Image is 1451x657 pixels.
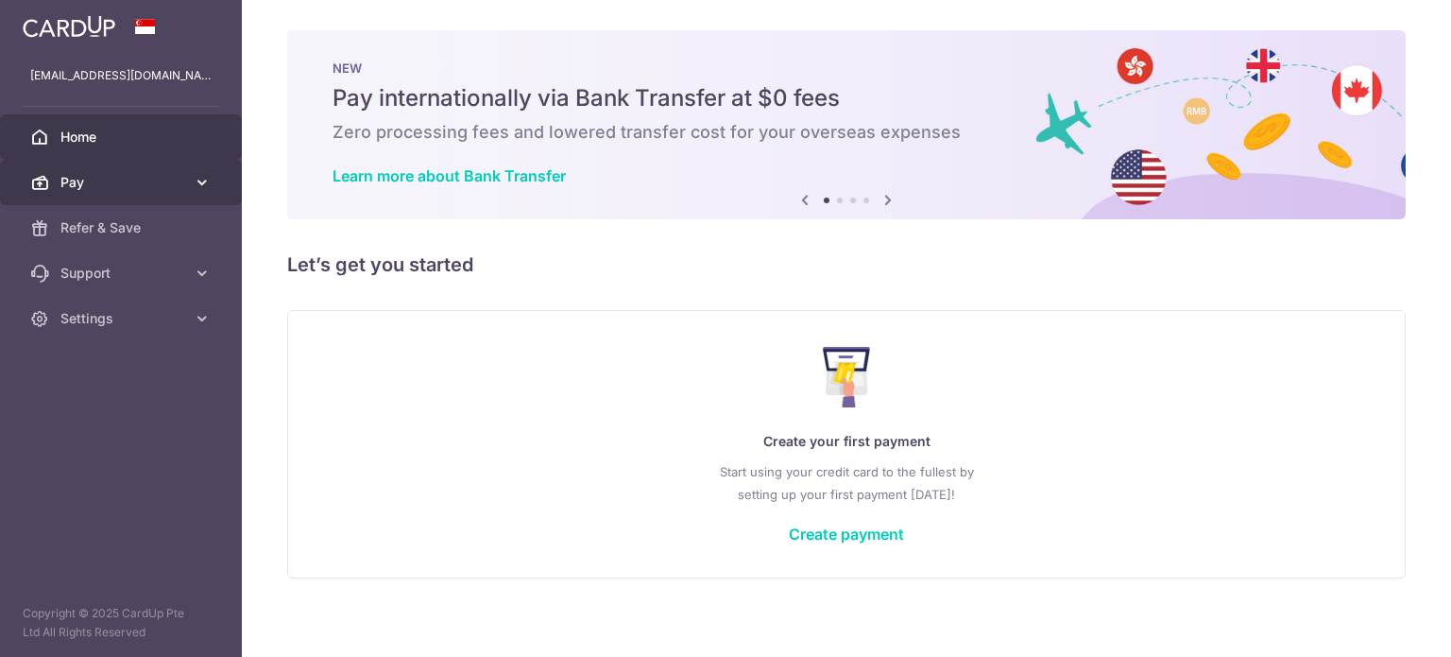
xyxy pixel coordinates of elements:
[333,83,1360,113] h5: Pay internationally via Bank Transfer at $0 fees
[823,347,871,407] img: Make Payment
[60,218,185,237] span: Refer & Save
[326,430,1367,453] p: Create your first payment
[326,460,1367,506] p: Start using your credit card to the fullest by setting up your first payment [DATE]!
[23,15,115,38] img: CardUp
[333,121,1360,144] h6: Zero processing fees and lowered transfer cost for your overseas expenses
[789,525,904,544] a: Create payment
[60,128,185,147] span: Home
[333,61,1360,76] p: NEW
[60,264,185,283] span: Support
[60,309,185,328] span: Settings
[60,173,185,192] span: Pay
[30,66,212,85] p: [EMAIL_ADDRESS][DOMAIN_NAME]
[287,250,1406,280] h5: Let’s get you started
[287,30,1406,219] img: Bank transfer banner
[333,166,566,185] a: Learn more about Bank Transfer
